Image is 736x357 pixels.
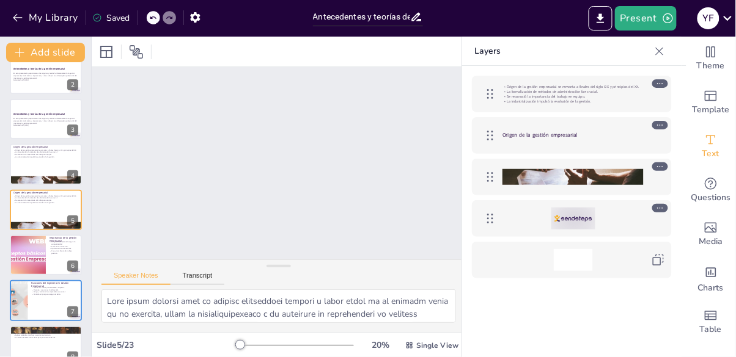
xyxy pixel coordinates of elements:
[67,170,78,181] div: 4
[13,67,65,70] strong: Antecedentes y teorías de la gestión empresarial
[13,112,65,115] strong: Antecedentes y teorías de la gestión empresarial
[171,272,225,285] button: Transcript
[129,45,144,59] span: Position
[31,292,78,294] p: Dirigir y motivar a los empleados es esencial.
[101,272,171,285] button: Speaker Notes
[13,327,78,331] p: Teoría Científica
[13,156,78,158] p: La industrialización impulsó la evolución de la gestión.
[13,330,78,333] p: La estandarización de procesos mejora la productividad.
[313,8,411,26] input: Insert title
[31,287,78,289] p: Planear es crucial para establecer objetivos.
[13,149,78,151] p: Origen de la gestión empresarial se remonta a finales del siglo XIX y principios del XX.
[67,124,78,135] div: 3
[50,245,78,248] p: Fomenta la innovación.
[10,144,82,184] div: 4
[13,79,78,81] p: Generated with [URL]
[13,72,78,79] p: En esta presentación, exploraremos los orígenes y teorías fundamentales de la gestión empresarial...
[691,191,731,204] span: Questions
[10,53,82,93] div: 2
[92,12,130,24] div: Saved
[686,212,735,256] div: Add images, graphics, shapes or video
[13,199,78,201] p: Se reconoció la importancia del trabajo en equipo.
[697,6,719,31] button: Y F
[615,6,676,31] button: Present
[472,117,672,154] div: Origen de la gestión empresarial
[13,124,78,127] p: Generated with [URL]
[699,235,723,248] span: Media
[67,79,78,90] div: 2
[101,289,456,323] textarea: Lore ipsum dolorsi amet co adipisc elitseddoei tempori u labor etdol ma al enimadm venia qu no ex...
[416,341,458,350] span: Single View
[31,281,78,288] p: Funciones del Ingeniero en Gestión Empresarial
[31,294,78,296] p: Controlar el progreso asegura el éxito.
[67,306,78,317] div: 7
[13,151,78,154] p: La formalización de métodos de administración fue crucial.
[700,323,722,336] span: Table
[686,81,735,124] div: Add ready made slides
[13,146,78,150] p: Origen de la gestión empresarial
[502,99,644,104] p: La industrialización impulsó la evolución de la gestión.
[472,159,672,195] div: https://cdn.sendsteps.com/images/slides/2025_19_09_07_31-zOtIjzdjJzJ9cqcg.jpeg
[50,250,78,254] p: Crea un ambiente de trabajo positivo.
[366,339,396,351] div: 20 %
[474,37,650,66] p: Layers
[13,197,78,199] p: La formalización de métodos de administración fue crucial.
[10,235,82,275] div: 6
[10,99,82,139] div: 3
[10,280,82,320] div: 7
[686,168,735,212] div: Get real-time input from your audience
[697,7,719,29] div: Y F
[693,103,730,117] span: Template
[472,76,672,112] div: Origen de la gestión empresarial se remonta a finales del siglo XIX y principios del XX.La formal...
[686,300,735,344] div: Add a table
[502,89,644,94] p: La formalización de métodos de administración fue crucial.
[6,43,85,62] button: Add slide
[13,118,78,124] p: En esta presentación, exploraremos los orígenes y teorías fundamentales de la gestión empresarial...
[13,154,78,156] p: Se reconoció la importancia del trabajo en equipo.
[50,248,78,250] p: Optimiza el uso de recursos.
[13,201,78,204] p: La industrialización impulsó la evolución de la gestión.
[686,37,735,81] div: Change the overall theme
[50,241,78,245] p: La gestión empresarial asegura la competitividad.
[502,84,644,89] p: Origen de la gestión empresarial se remonta a finales del siglo XIX y principios del XX.
[97,339,237,351] div: Slide 5 / 23
[13,195,78,197] p: Origen de la gestión empresarial se remonta a finales del siglo XIX y principios del XX.
[10,190,82,230] div: 5
[589,6,613,31] button: Export to PowerPoint
[13,332,78,334] p: La selección adecuada de trabajadores es esencial.
[13,191,78,195] p: Origen de la gestión empresarial
[472,200,672,237] div: https://cdn.sendsteps.com/images/logo/sendsteps_logo_white.pnghttps://cdn.sendsteps.com/images/lo...
[67,215,78,226] div: 5
[50,236,78,243] p: Importancia de la gestión empresarial
[702,147,719,160] span: Text
[502,94,644,99] p: Se reconoció la importancia del trabajo en equipo.
[502,132,644,139] p: Origen de la gestión empresarial
[697,59,725,73] span: Theme
[686,256,735,300] div: Add charts and graphs
[13,334,78,337] p: Aplicar métodos científicos aumenta la eficiencia.
[698,281,724,295] span: Charts
[31,289,78,292] p: Organizar recursos es fundamental.
[67,261,78,272] div: 6
[9,8,83,27] button: My Library
[13,337,78,339] p: La teoría científica sentó bases para prácticas modernas.
[686,124,735,168] div: Add text boxes
[97,42,116,62] div: Layout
